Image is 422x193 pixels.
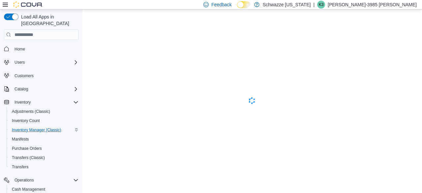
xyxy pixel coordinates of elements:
span: Feedback [211,1,231,8]
button: Transfers [7,162,81,172]
span: Adjustments (Classic) [12,109,50,114]
a: Customers [12,72,36,80]
span: Users [15,60,25,65]
span: Operations [12,176,78,184]
span: Adjustments (Classic) [9,108,78,115]
span: Inventory Count [9,117,78,125]
button: Adjustments (Classic) [7,107,81,116]
span: Customers [15,73,34,79]
span: Manifests [12,137,29,142]
a: Transfers [9,163,31,171]
a: Inventory Count [9,117,43,125]
span: Users [12,58,78,66]
a: Manifests [9,135,31,143]
button: Inventory [1,98,81,107]
span: Transfers (Classic) [12,155,45,160]
button: Inventory Count [7,116,81,125]
span: Catalog [15,86,28,92]
button: Inventory Manager (Classic) [7,125,81,135]
p: | [313,1,315,9]
span: Inventory [15,100,31,105]
div: Kandice-3985 Marquez [317,1,325,9]
a: Purchase Orders [9,145,45,152]
button: Catalog [1,84,81,94]
span: Transfers [12,164,28,170]
button: Customers [1,71,81,80]
span: Catalog [12,85,78,93]
a: Home [12,45,28,53]
a: Adjustments (Classic) [9,108,53,115]
img: Cova [13,1,43,8]
button: Manifests [7,135,81,144]
span: Customers [12,72,78,80]
span: Inventory Count [12,118,40,123]
p: [PERSON_NAME]-3985 [PERSON_NAME] [328,1,417,9]
button: Inventory [12,98,33,106]
span: Operations [15,177,34,183]
span: Load All Apps in [GEOGRAPHIC_DATA] [18,14,78,27]
button: Purchase Orders [7,144,81,153]
button: Catalog [12,85,31,93]
span: Cash Management [12,187,45,192]
p: Schwazze [US_STATE] [263,1,311,9]
span: K3 [319,1,324,9]
span: Inventory Manager (Classic) [12,127,61,133]
a: Inventory Manager (Classic) [9,126,64,134]
span: Purchase Orders [9,145,78,152]
button: Operations [12,176,37,184]
button: Transfers (Classic) [7,153,81,162]
span: Manifests [9,135,78,143]
a: Transfers (Classic) [9,154,47,162]
span: Inventory Manager (Classic) [9,126,78,134]
span: Home [12,45,78,53]
span: Transfers (Classic) [9,154,78,162]
button: Users [12,58,27,66]
span: Inventory [12,98,78,106]
span: Transfers [9,163,78,171]
button: Users [1,58,81,67]
span: Home [15,47,25,52]
span: Purchase Orders [12,146,42,151]
button: Operations [1,176,81,185]
button: Home [1,44,81,53]
input: Dark Mode [237,1,251,8]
